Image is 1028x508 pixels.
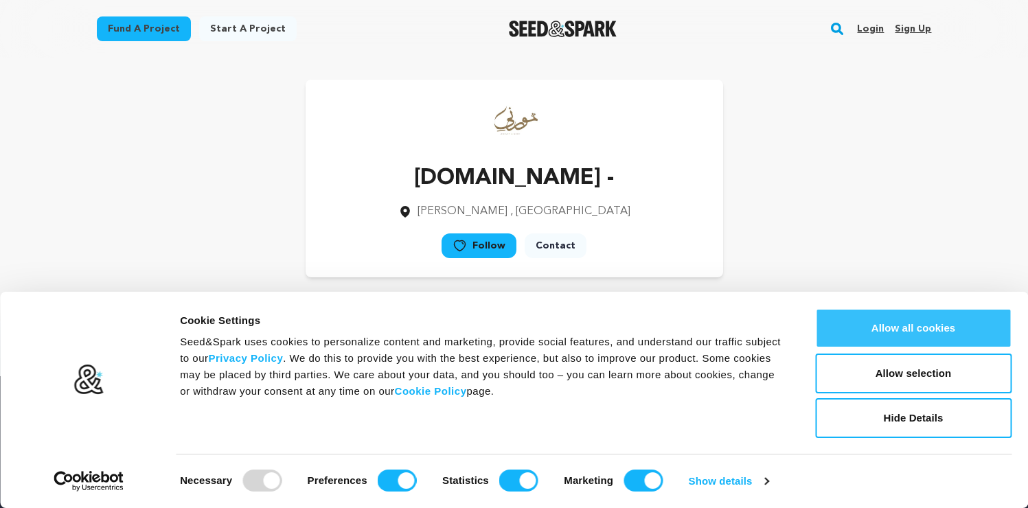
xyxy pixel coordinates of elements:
[525,233,586,258] a: Contact
[442,474,489,486] strong: Statistics
[29,471,149,492] a: Usercentrics Cookiebot - opens in a new window
[73,364,104,395] img: logo
[815,354,1012,393] button: Allow selection
[308,474,367,486] strong: Preferences
[895,18,931,40] a: Sign up
[180,312,784,329] div: Cookie Settings
[395,385,467,397] a: Cookie Policy
[509,21,617,37] a: Seed&Spark Homepage
[689,471,768,492] a: Show details
[857,18,884,40] a: Login
[398,162,630,195] p: [DOMAIN_NAME] -
[180,474,232,486] strong: Necessary
[199,16,297,41] a: Start a project
[97,16,191,41] a: Fund a project
[487,93,542,148] img: https://seedandspark-static.s3.us-east-2.amazonaws.com/images/User/002/309/441/medium/1b7e6e41334...
[815,398,1012,438] button: Hide Details
[442,233,516,258] a: Follow
[418,206,507,217] span: [PERSON_NAME]
[180,334,784,400] div: Seed&Spark uses cookies to personalize content and marketing, provide social features, and unders...
[510,206,630,217] span: , [GEOGRAPHIC_DATA]
[564,474,613,486] strong: Marketing
[179,464,180,465] legend: Consent Selection
[815,308,1012,348] button: Allow all cookies
[509,21,617,37] img: Seed&Spark Logo Dark Mode
[208,352,283,364] a: Privacy Policy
